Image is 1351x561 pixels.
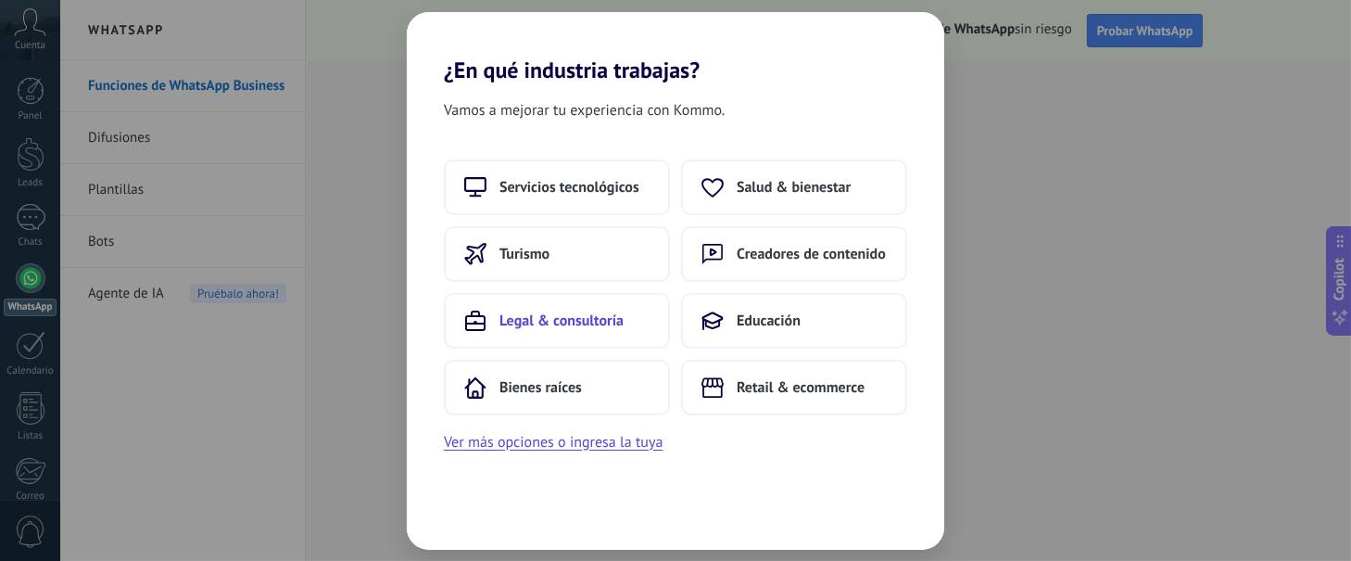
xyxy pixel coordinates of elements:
span: Creadores de contenido [737,245,886,263]
span: Bienes raíces [499,378,582,397]
button: Legal & consultoría [444,293,670,349]
button: Creadores de contenido [681,226,907,282]
span: Educación [737,312,801,330]
span: Salud & bienestar [737,178,851,197]
span: Turismo [499,245,549,263]
button: Educación [681,293,907,349]
button: Ver más opciones o ingresa la tuya [444,430,663,454]
span: Vamos a mejorar tu experiencia con Kommo. [444,98,725,122]
button: Retail & ecommerce [681,360,907,415]
button: Bienes raíces [444,360,670,415]
button: Servicios tecnológicos [444,159,670,215]
span: Servicios tecnológicos [499,178,639,197]
button: Turismo [444,226,670,282]
button: Salud & bienestar [681,159,907,215]
span: Retail & ecommerce [737,378,865,397]
span: Legal & consultoría [499,312,624,330]
h2: ¿En qué industria trabajas? [407,12,944,83]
